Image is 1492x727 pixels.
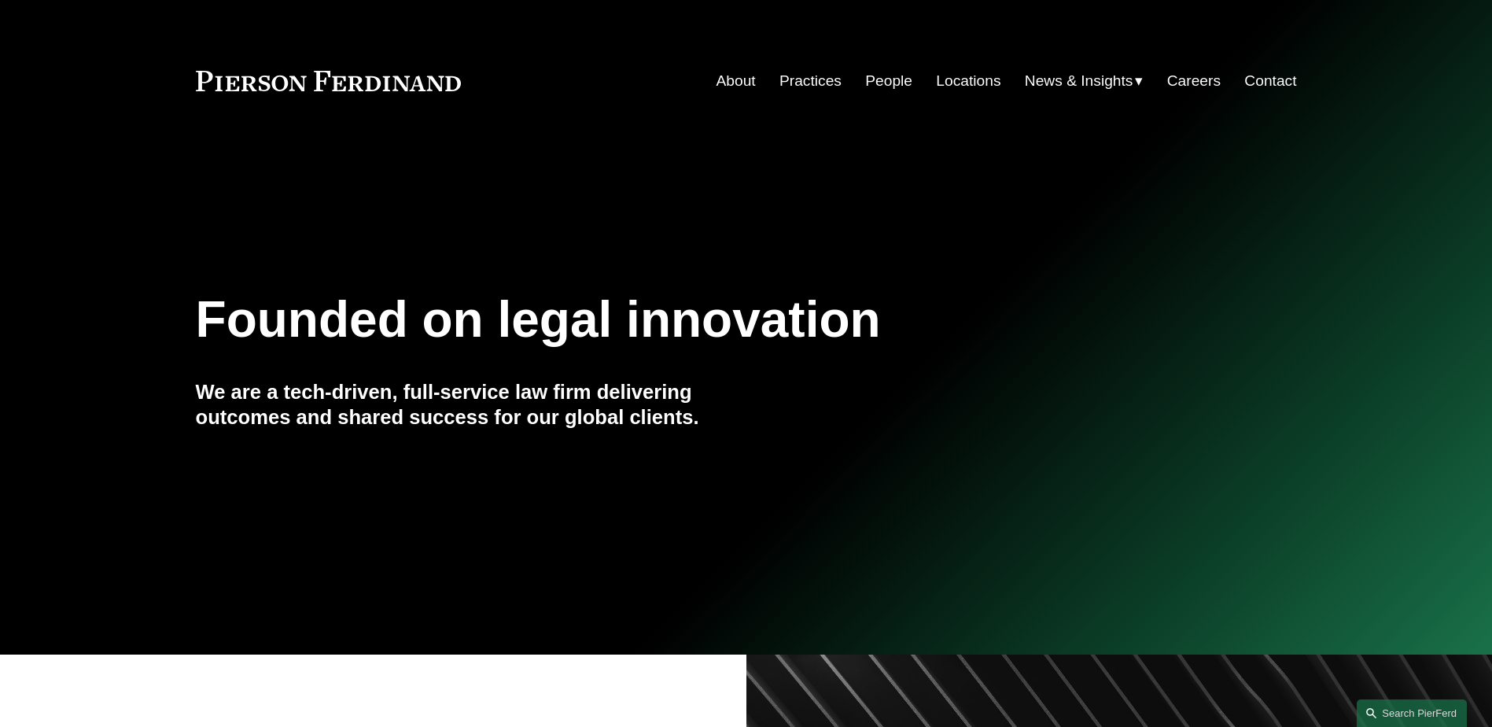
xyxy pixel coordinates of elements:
[1167,66,1221,96] a: Careers
[936,66,1000,96] a: Locations
[1357,699,1467,727] a: Search this site
[865,66,912,96] a: People
[1244,66,1296,96] a: Contact
[1025,66,1144,96] a: folder dropdown
[717,66,756,96] a: About
[196,291,1114,349] h1: Founded on legal innovation
[196,379,746,430] h4: We are a tech-driven, full-service law firm delivering outcomes and shared success for our global...
[779,66,842,96] a: Practices
[1025,68,1133,95] span: News & Insights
